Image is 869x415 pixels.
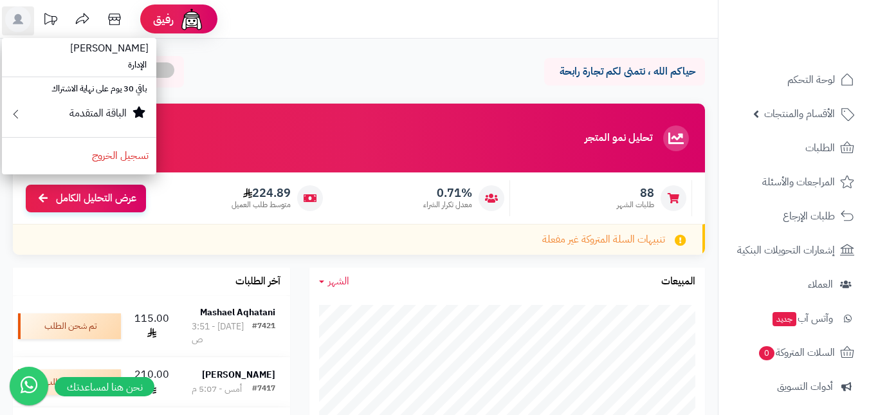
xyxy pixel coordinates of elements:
[787,71,835,89] span: لوحة التحكم
[235,276,280,288] h3: آخر الطلبات
[777,378,833,396] span: أدوات التسويق
[153,12,174,27] span: رفيق
[202,368,275,382] strong: [PERSON_NAME]
[554,64,695,79] p: حياكم الله ، نتمنى لكم تجارة رابحة
[126,357,177,407] td: 210.00
[252,320,275,346] div: #7421
[2,80,156,98] li: باقي 30 يوم على نهاية الاشتراك
[232,199,291,210] span: متوسط طلب العميل
[18,313,121,339] div: تم شحن الطلب
[617,199,654,210] span: طلبات الشهر
[56,191,136,206] span: عرض التحليل الكامل
[192,320,252,346] div: [DATE] - 3:51 ص
[759,346,774,360] span: 0
[62,33,156,64] span: [PERSON_NAME]
[726,235,861,266] a: إشعارات التحويلات البنكية
[726,133,861,163] a: الطلبات
[200,306,275,319] strong: Mashael Aqhatani
[252,383,275,396] div: #7417
[328,273,349,289] span: الشهر
[34,6,66,35] a: تحديثات المنصة
[423,199,472,210] span: معدل تكرار الشراء
[782,36,857,63] img: logo-2.png
[726,64,861,95] a: لوحة التحكم
[764,105,835,123] span: الأقسام والمنتجات
[762,173,835,191] span: المراجعات والأسئلة
[808,275,833,293] span: العملاء
[2,98,156,134] a: الباقة المتقدمة
[773,312,796,326] span: جديد
[726,167,861,198] a: المراجعات والأسئلة
[2,56,156,75] li: الإدارة
[726,303,861,334] a: وآتس آبجديد
[726,337,861,368] a: السلات المتروكة0
[737,241,835,259] span: إشعارات التحويلات البنكية
[192,383,242,396] div: أمس - 5:07 م
[423,186,472,200] span: 0.71%
[726,201,861,232] a: طلبات الإرجاع
[26,185,146,212] a: عرض التحليل الكامل
[319,274,349,289] a: الشهر
[661,276,695,288] h3: المبيعات
[585,133,652,144] h3: تحليل نمو المتجر
[18,369,121,395] div: تم شحن الطلب
[726,269,861,300] a: العملاء
[542,232,665,247] span: تنبيهات السلة المتروكة غير مفعلة
[758,344,835,362] span: السلات المتروكة
[783,207,835,225] span: طلبات الإرجاع
[726,371,861,402] a: أدوات التسويق
[126,296,177,356] td: 115.00
[69,106,127,121] small: الباقة المتقدمة
[771,309,833,327] span: وآتس آب
[232,186,291,200] span: 224.89
[2,140,156,171] a: تسجيل الخروج
[805,139,835,157] span: الطلبات
[179,6,205,32] img: ai-face.png
[617,186,654,200] span: 88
